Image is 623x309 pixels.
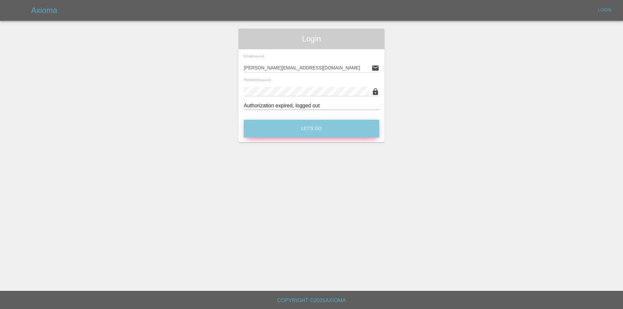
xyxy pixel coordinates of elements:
[244,102,379,110] div: Authorization expired, logged out
[5,296,618,305] h6: Copyright © 2025 Axioma
[244,78,271,82] span: Password
[244,120,379,137] button: Let's Go
[252,55,264,58] small: (required)
[31,5,57,16] h5: Axioma
[259,79,271,82] small: (required)
[244,34,379,44] span: Login
[244,54,264,58] span: Email
[594,5,615,15] a: Login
